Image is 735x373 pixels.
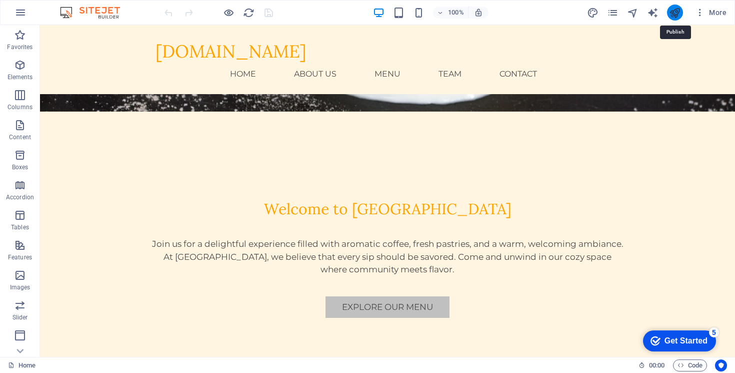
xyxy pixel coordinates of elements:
i: On resize automatically adjust zoom level to fit chosen device. [474,8,483,17]
h6: 100% [448,7,464,19]
button: Click here to leave preview mode and continue editing [222,7,234,19]
p: Tables [11,223,29,231]
button: Code [673,359,707,371]
i: AI Writer [647,7,658,19]
i: Design (Ctrl+Alt+Y) [587,7,598,19]
span: 00 00 [649,359,664,371]
button: pages [607,7,619,19]
button: design [587,7,599,19]
p: Images [10,283,30,291]
button: navigator [627,7,639,19]
button: text_generator [647,7,659,19]
h6: Session time [638,359,665,371]
i: Reload page [243,7,254,19]
p: Boxes [12,163,28,171]
span: Code [677,359,702,371]
div: Get Started 5 items remaining, 0% complete [8,5,81,26]
div: 5 [74,2,84,12]
button: More [691,5,730,21]
p: Elements [7,73,33,81]
p: Slider [12,313,28,321]
span: More [695,8,726,18]
div: Get Started [29,11,72,20]
button: Usercentrics [715,359,727,371]
p: Header [10,343,30,351]
p: Favorites [7,43,32,51]
p: Features [8,253,32,261]
i: Navigator [627,7,638,19]
img: Editor Logo [57,7,132,19]
p: Accordion [6,193,34,201]
span: : [656,361,657,369]
i: Pages (Ctrl+Alt+S) [607,7,618,19]
button: publish [667,5,683,21]
p: Columns [7,103,32,111]
p: Content [9,133,31,141]
a: Click to cancel selection. Double-click to open Pages [8,359,35,371]
button: 100% [433,7,468,19]
button: reload [242,7,254,19]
